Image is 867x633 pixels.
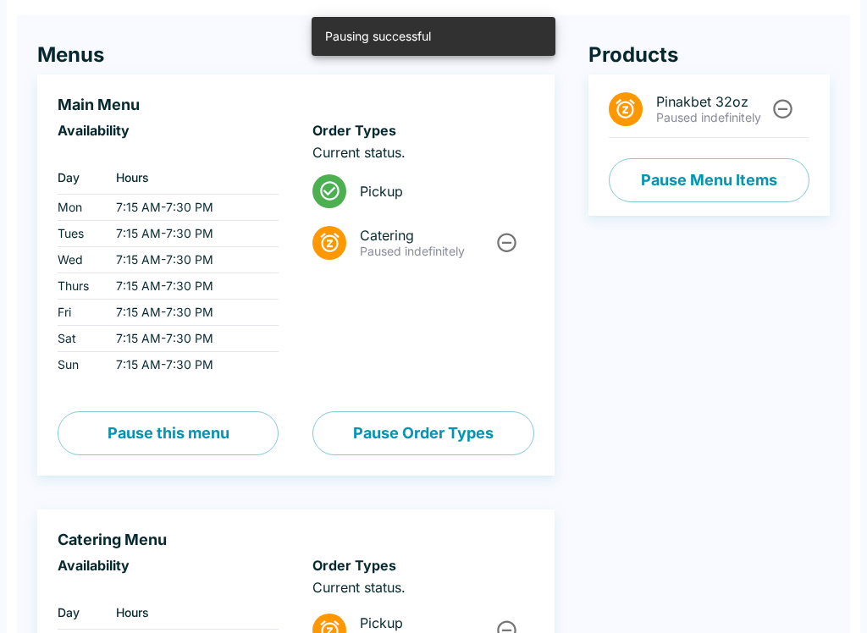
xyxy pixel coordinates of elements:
span: Pickup [360,614,493,631]
td: Sun [58,352,102,378]
th: Hours [102,596,279,630]
span: Pickup [360,183,520,200]
button: Pause Menu Items [609,158,809,202]
td: Wed [58,247,102,273]
h6: Order Types [312,557,533,574]
td: Sat [58,326,102,352]
button: Unpause [491,227,522,258]
p: Paused indefinitely [360,244,493,259]
td: Fri [58,300,102,326]
td: Tues [58,221,102,247]
td: Thurs [58,273,102,300]
td: 7:15 AM - 7:30 PM [102,247,279,273]
td: 7:15 AM - 7:30 PM [102,273,279,300]
td: 7:15 AM - 7:30 PM [102,352,279,378]
h6: Availability [58,557,279,574]
h6: Order Types [312,122,533,139]
p: ‏ [58,579,279,596]
span: Catering [360,227,493,244]
h6: Availability [58,122,279,139]
p: Paused indefinitely [656,110,769,125]
p: Current status. [312,144,533,161]
button: Pause Order Types [312,411,533,455]
span: Pinakbet 32oz [656,93,769,110]
th: Day [58,596,102,630]
h4: Menus [37,42,555,68]
td: 7:15 AM - 7:30 PM [102,326,279,352]
th: Hours [102,161,279,195]
td: 7:15 AM - 7:30 PM [102,300,279,326]
button: Unpause [767,93,798,124]
div: Pausing successful [325,22,431,51]
td: Mon [58,195,102,221]
td: 7:15 AM - 7:30 PM [102,221,279,247]
h4: Products [588,42,830,68]
td: 7:15 AM - 7:30 PM [102,195,279,221]
button: Pause this menu [58,411,279,455]
p: Current status. [312,579,533,596]
p: ‏ [58,144,279,161]
th: Day [58,161,102,195]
